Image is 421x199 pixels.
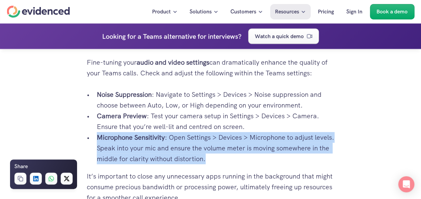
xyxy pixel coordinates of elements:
a: 2.3 Adjust Your Audio and Video Settings [87,36,289,50]
a: Pricing [313,4,339,19]
p: Solutions [190,7,212,16]
strong: audio and video settings [137,58,209,67]
p: : Navigate to Settings > Devices > Noise suppression and choose between Auto, Low, or High depend... [97,89,335,111]
a: Watch a quick demo [248,28,319,44]
p: : Open Settings > Devices > Microphone to adjust levels. Speak into your mic and ensure the volum... [97,132,335,164]
p: Resources [275,7,299,16]
p: Sign In [346,7,362,16]
a: Sign In [341,4,367,19]
div: Open Intercom Messenger [398,176,414,192]
strong: Camera Preview [97,112,147,120]
p: : Test your camera setup in Settings > Devices > Camera. Ensure that you’re well-lit and centred ... [97,111,335,132]
a: Home [7,6,70,18]
strong: Microphone Sensitivity [97,133,165,142]
p: Customers [230,7,256,16]
h4: Looking for a Teams alternative for interviews? [102,31,241,42]
p: Pricing [318,7,334,16]
p: Product [152,7,171,16]
p: Watch a quick demo [255,32,304,41]
a: Book a demo [370,4,414,19]
p: Fine-tuning your can dramatically enhance the quality of your Teams calls. Check and adjust the f... [87,57,335,78]
p: Book a demo [376,7,408,16]
strong: Noise Suppression [97,90,152,99]
h6: Share [14,162,28,171]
